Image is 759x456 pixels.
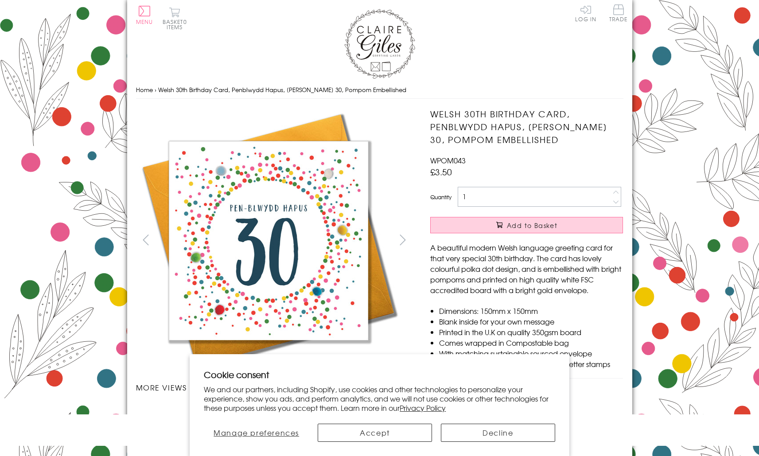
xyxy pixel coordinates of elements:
[609,4,628,22] span: Trade
[167,18,187,31] span: 0 items
[158,85,406,94] span: Welsh 30th Birthday Card, Penblwydd Hapus, [PERSON_NAME] 30, Pompom Embellished
[430,242,623,295] p: A beautiful modern Welsh language greeting card for that very special 30th birthday. The card has...
[441,424,555,442] button: Decline
[318,424,432,442] button: Accept
[136,6,153,24] button: Menu
[204,368,555,381] h2: Cookie consent
[430,166,452,178] span: £3.50
[507,221,557,230] span: Add to Basket
[136,85,153,94] a: Home
[400,402,446,413] a: Privacy Policy
[344,9,415,79] img: Claire Giles Greetings Cards
[170,412,171,413] img: Welsh 30th Birthday Card, Penblwydd Hapus, Dotty 30, Pompom Embellished
[136,108,402,373] img: Welsh 30th Birthday Card, Penblwydd Hapus, Dotty 30, Pompom Embellished
[430,155,466,166] span: WPOM043
[163,7,187,30] button: Basket0 items
[439,305,623,316] li: Dimensions: 150mm x 150mm
[136,81,623,99] nav: breadcrumbs
[439,337,623,348] li: Comes wrapped in Compostable bag
[575,4,596,22] a: Log In
[136,402,205,421] li: Carousel Page 1 (Current Slide)
[214,427,299,438] span: Manage preferences
[136,382,413,393] h3: More views
[136,402,413,441] ul: Carousel Pagination
[204,385,555,412] p: We and our partners, including Shopify, use cookies and other technologies to personalize your ex...
[393,230,413,250] button: next
[204,424,309,442] button: Manage preferences
[430,193,452,201] label: Quantity
[136,230,156,250] button: prev
[439,348,623,359] li: With matching sustainable sourced envelope
[136,18,153,26] span: Menu
[439,316,623,327] li: Blank inside for your own message
[439,327,623,337] li: Printed in the U.K on quality 350gsm board
[155,85,156,94] span: ›
[430,217,623,233] button: Add to Basket
[430,108,623,146] h1: Welsh 30th Birthday Card, Penblwydd Hapus, [PERSON_NAME] 30, Pompom Embellished
[609,4,628,23] a: Trade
